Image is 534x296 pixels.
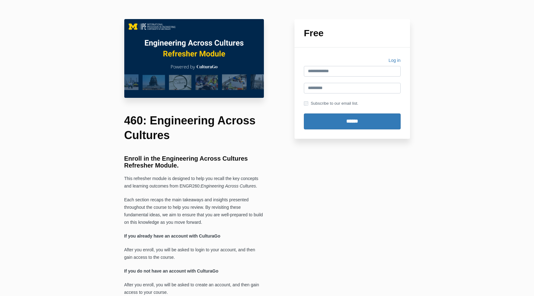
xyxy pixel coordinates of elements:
span: This refresher module is designed to help you recall the key concepts and learning outcomes from ... [124,176,259,188]
strong: If you do not have an account with CulturaGo [124,268,219,273]
span: Each section recaps the main takeaways and insights presented throughout [124,197,249,210]
span: Engineering Across Cultures [201,183,256,188]
h1: Free [304,28,401,38]
img: c0f10fc-c575-6ff0-c716-7a6e5a06d1b5_EAC_460_Main_Image.png [124,19,264,98]
h1: 460: Engineering Across Cultures [124,113,264,143]
strong: If you already have an account with CulturaGo [124,233,220,238]
p: After you enroll, you will be asked to login to your account, and then gain access to the course. [124,246,264,261]
span: . [256,183,257,188]
a: Log in [388,57,400,66]
span: the course to help you review. By revisiting these fundamental ideas, we aim to ensure that you a... [124,205,263,225]
label: Subscribe to our email list. [304,100,358,107]
input: Subscribe to our email list. [304,101,308,106]
h3: Enroll in the Engineering Across Cultures Refresher Module. [124,155,264,169]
